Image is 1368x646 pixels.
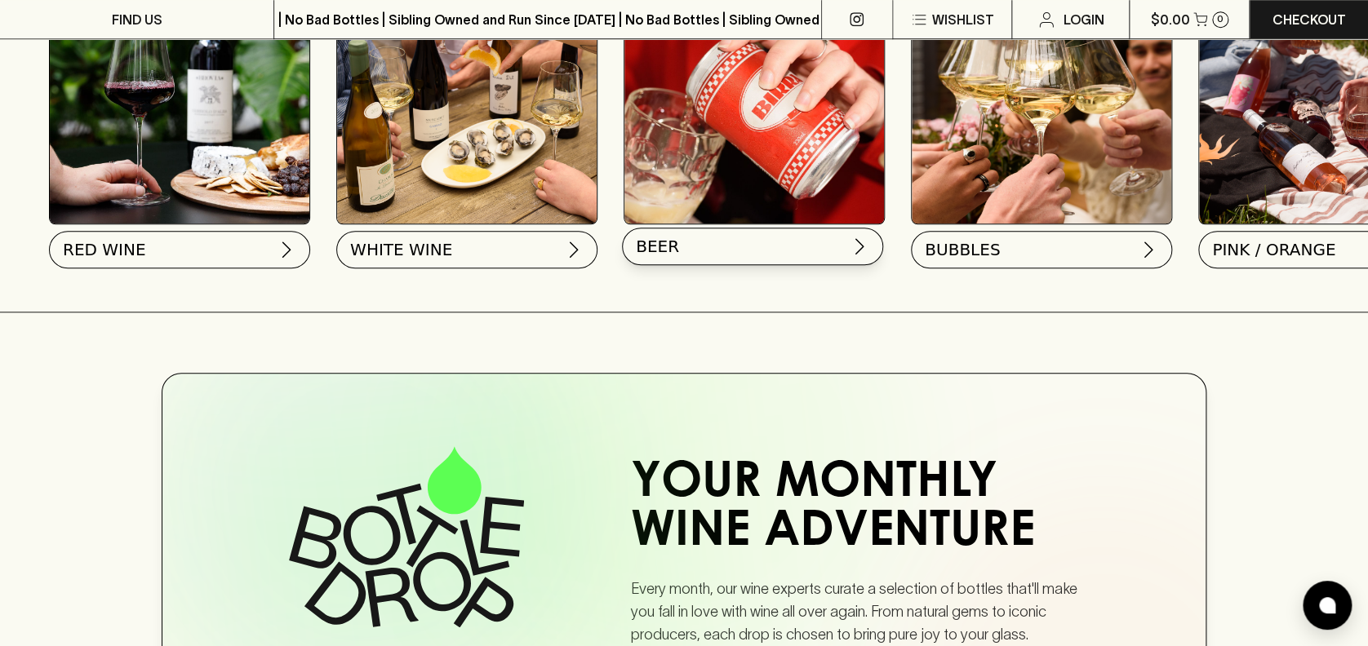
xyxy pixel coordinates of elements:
[1273,10,1346,29] p: Checkout
[1212,238,1335,261] span: PINK / ORANGE
[911,231,1172,268] button: BUBBLES
[49,231,310,268] button: RED WINE
[850,237,869,256] img: chevron-right.svg
[63,238,146,261] span: RED WINE
[564,240,584,259] img: chevron-right.svg
[925,238,1000,261] span: BUBBLES
[1217,15,1224,24] p: 0
[636,235,679,258] span: BEER
[1063,10,1104,29] p: Login
[277,240,296,259] img: chevron-right.svg
[112,10,162,29] p: FIND US
[932,10,994,29] p: Wishlist
[1151,10,1190,29] p: $0.00
[289,446,524,627] img: Bottle Drop
[1319,597,1335,613] img: bubble-icon
[631,577,1101,646] p: Every month, our wine experts curate a selection of bottles that'll make you fall in love with wi...
[1139,240,1158,259] img: chevron-right.svg
[336,231,597,268] button: WHITE WINE
[631,460,1101,558] h2: Your Monthly Wine Adventure
[350,238,452,261] span: WHITE WINE
[622,228,883,265] button: BEER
